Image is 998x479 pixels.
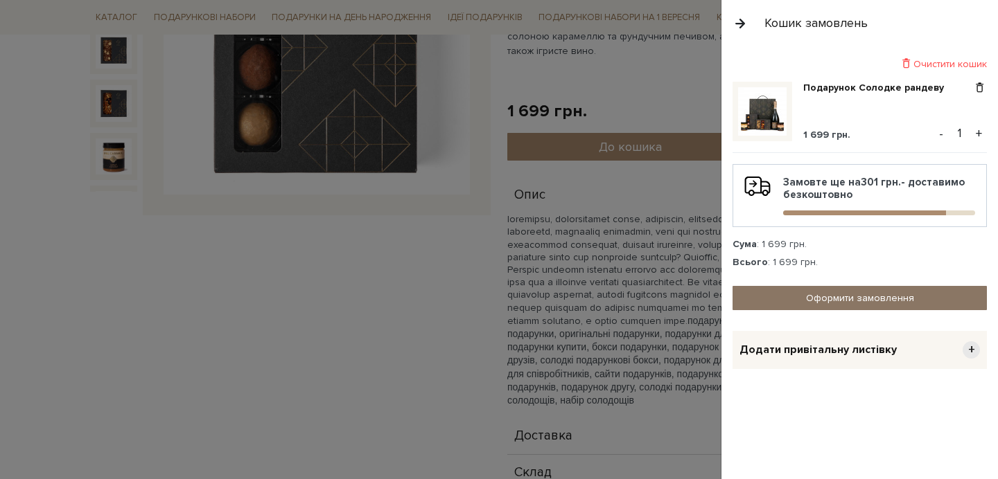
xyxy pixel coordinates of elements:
[934,123,948,144] button: -
[733,238,757,250] strong: Сума
[971,123,987,144] button: +
[738,87,787,136] img: Подарунок Солодке рандеву
[733,57,987,71] div: Очистити кошик
[733,256,987,269] div: : 1 699 грн.
[733,256,768,268] strong: Всього
[744,176,975,215] div: Замовте ще на - доставимо безкоштовно
[803,82,954,94] a: Подарунок Солодке рандеву
[733,238,987,251] div: : 1 699 грн.
[861,176,901,188] b: 301 грн.
[733,286,987,310] a: Оформити замовлення
[963,341,980,359] span: +
[803,129,850,141] span: 1 699 грн.
[764,15,868,31] div: Кошик замовлень
[739,343,897,357] span: Додати привітальну листівку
